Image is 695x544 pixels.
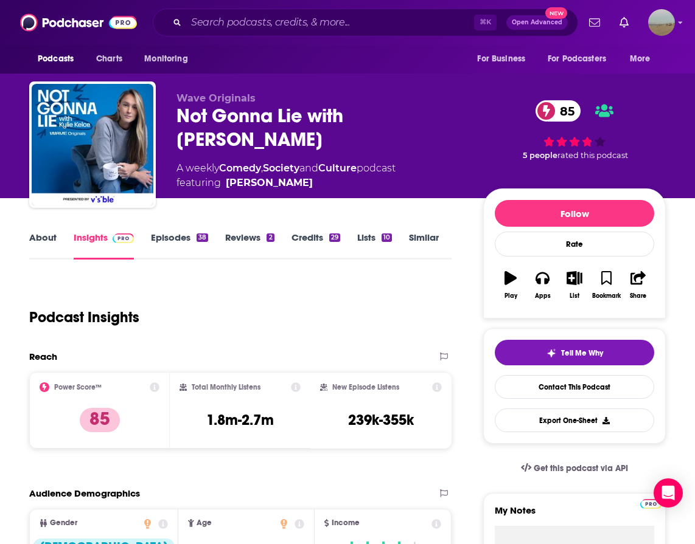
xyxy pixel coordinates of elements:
div: 85 5 peoplerated this podcast [483,92,666,168]
button: open menu [540,47,624,71]
button: Bookmark [590,263,622,307]
span: Logged in as shenderson [648,9,675,36]
button: tell me why sparkleTell Me Why [495,340,654,365]
a: Charts [88,47,130,71]
a: Pro website [640,497,662,509]
a: Lists10 [357,232,392,260]
input: Search podcasts, credits, & more... [186,13,474,32]
button: Export One-Sheet [495,408,654,432]
div: Play [505,292,517,300]
span: For Business [477,50,525,67]
a: Show notifications dropdown [615,12,634,33]
span: New [545,7,567,19]
span: Open Advanced [512,19,562,26]
button: Share [623,263,654,307]
div: Search podcasts, credits, & more... [153,9,578,36]
a: Get this podcast via API [511,453,638,483]
button: Open AdvancedNew [506,15,568,30]
a: Comedy [219,162,261,174]
span: 85 [548,100,581,122]
span: Podcasts [38,50,74,67]
span: ⌘ K [474,15,497,30]
span: and [299,162,318,174]
button: open menu [136,47,203,71]
span: featuring [176,176,396,190]
span: For Podcasters [548,50,606,67]
a: Credits29 [292,232,340,260]
label: My Notes [495,504,654,526]
span: Monitoring [144,50,187,67]
img: Podchaser Pro [640,499,662,509]
img: Podchaser - Follow, Share and Rate Podcasts [20,11,137,34]
span: Get this podcast via API [534,463,628,473]
a: InsightsPodchaser Pro [74,232,134,260]
button: Follow [495,200,654,227]
h2: New Episode Listens [332,383,399,391]
img: User Profile [648,9,675,36]
div: 29 [329,233,340,242]
h3: 1.8m-2.7m [206,411,274,429]
span: Age [197,519,212,527]
div: Share [630,292,646,300]
button: Show profile menu [648,9,675,36]
button: Apps [526,263,558,307]
div: 38 [197,233,208,242]
button: open menu [469,47,540,71]
span: Wave Originals [176,92,256,104]
a: Show notifications dropdown [584,12,605,33]
h2: Audience Demographics [29,487,140,499]
div: Apps [535,292,551,300]
span: Income [332,519,360,527]
button: Play [495,263,526,307]
img: Podchaser Pro [113,233,134,243]
a: Culture [318,162,357,174]
a: About [29,232,57,260]
a: 85 [536,100,581,122]
span: Gender [50,519,77,527]
div: Bookmark [592,292,621,300]
button: open menu [29,47,89,71]
a: Episodes38 [151,232,208,260]
span: Charts [96,50,122,67]
button: open menu [621,47,666,71]
a: Reviews2 [225,232,274,260]
a: Kylie Kelce [226,176,313,190]
a: Society [263,162,299,174]
p: 85 [80,408,120,432]
div: 10 [382,233,392,242]
div: A weekly podcast [176,161,396,190]
h2: Reach [29,351,57,362]
div: Rate [495,232,654,257]
div: Open Intercom Messenger [654,478,683,508]
button: List [559,263,590,307]
div: List [570,292,579,300]
h2: Total Monthly Listens [192,383,260,391]
h1: Podcast Insights [29,308,139,326]
h3: 239k-355k [348,411,414,429]
h2: Power Score™ [54,383,102,391]
img: Not Gonna Lie with Kylie Kelce [32,84,153,205]
span: 5 people [523,151,557,160]
a: Similar [409,232,439,260]
img: tell me why sparkle [547,348,556,358]
span: rated this podcast [557,151,628,160]
div: 2 [267,233,274,242]
a: Contact This Podcast [495,375,654,399]
span: , [261,162,263,174]
span: More [630,50,651,67]
span: Tell Me Why [561,348,603,358]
